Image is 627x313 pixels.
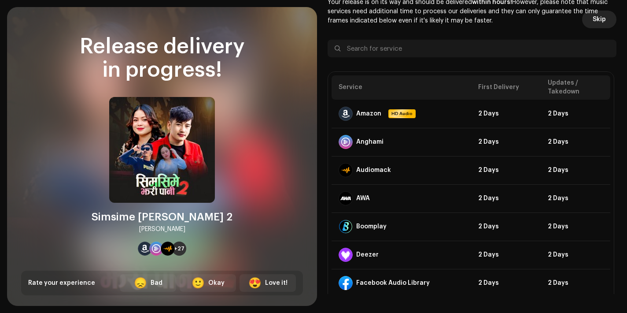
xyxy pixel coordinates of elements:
div: Boomplay [356,223,387,230]
td: 2 Days [541,212,610,241]
td: 2 Days [471,128,541,156]
span: HD Audio [389,110,415,117]
div: Love it! [265,279,288,288]
div: AWA [356,195,370,202]
div: 😍 [248,278,262,288]
img: 49431028-e2df-4ac0-ac0b-0520c36f6401 [109,97,215,203]
div: Release delivery in progress! [21,35,303,82]
td: 2 Days [541,156,610,184]
div: Okay [208,279,225,288]
th: Service [332,75,471,100]
td: 2 Days [541,100,610,128]
div: Deezer [356,251,379,258]
div: Anghami [356,138,384,145]
td: 2 Days [471,100,541,128]
td: 2 Days [471,269,541,297]
div: Facebook Audio Library [356,279,430,287]
span: Rate your experience [28,280,95,286]
td: 2 Days [541,241,610,269]
div: 😞 [134,278,147,288]
span: +27 [174,245,184,252]
div: Simsime [PERSON_NAME] 2 [92,210,232,224]
td: 2 Days [471,156,541,184]
button: Skip [582,11,616,28]
div: 🙂 [192,278,205,288]
input: Search for service [328,40,616,57]
th: First Delivery [471,75,541,100]
td: 2 Days [541,184,610,212]
div: [PERSON_NAME] [139,224,185,235]
td: 2 Days [471,212,541,241]
td: 2 Days [541,128,610,156]
td: 2 Days [471,241,541,269]
div: Bad [151,279,162,288]
div: Audiomack [356,167,391,174]
span: Skip [593,11,606,28]
td: 2 Days [471,184,541,212]
th: Updates / Takedown [541,75,610,100]
td: 2 Days [541,269,610,297]
div: Amazon [356,110,381,117]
